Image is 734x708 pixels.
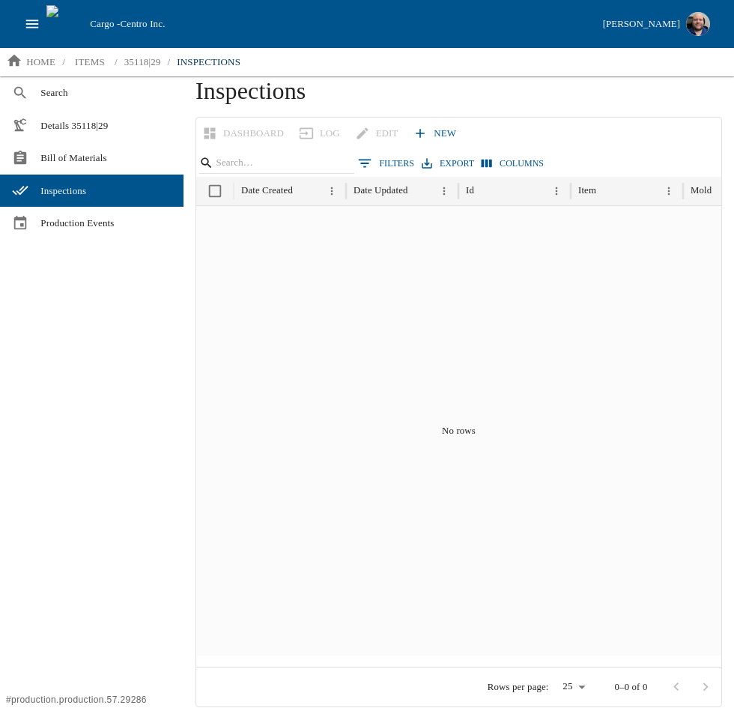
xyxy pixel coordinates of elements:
[40,151,172,166] span: Bill of Materials
[547,181,567,202] button: Menu
[18,10,46,38] button: open drawer
[410,121,462,147] a: New
[199,152,354,177] div: Search
[195,76,722,117] h1: Inspections
[322,181,342,202] button: Menu
[26,55,55,70] p: home
[578,185,596,196] div: Item
[216,153,333,174] input: Search…
[597,7,716,40] button: [PERSON_NAME]
[168,55,171,70] li: /
[476,181,496,202] button: Sort
[410,181,430,202] button: Sort
[615,680,648,694] p: 0–0 of 0
[120,18,165,29] span: Centro Inc.
[75,55,105,70] p: items
[294,181,315,202] button: Sort
[691,185,712,196] div: Mold
[124,55,161,70] p: 35118|29
[46,5,84,43] img: cargo logo
[418,153,478,175] button: Export
[488,680,549,694] p: Rows per page:
[354,152,418,175] button: Show filters
[62,55,65,70] li: /
[659,181,679,202] button: Menu
[196,206,721,656] div: No rows
[40,85,172,100] span: Search
[40,184,172,199] span: Inspections
[115,55,118,70] li: /
[118,50,167,74] a: 35118|29
[434,181,455,202] button: Menu
[241,185,293,196] div: Date Created
[354,185,408,196] div: Date Updated
[40,118,172,133] span: Details 35118|29
[466,185,474,196] div: Id
[66,50,114,74] a: items
[478,153,548,175] button: Select columns
[40,216,172,231] span: Production Events
[555,677,591,698] div: 25
[84,16,596,31] div: Cargo -
[603,16,680,33] div: [PERSON_NAME]
[171,50,246,74] a: inspections
[686,12,710,36] img: Profile image
[177,55,240,70] p: inspections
